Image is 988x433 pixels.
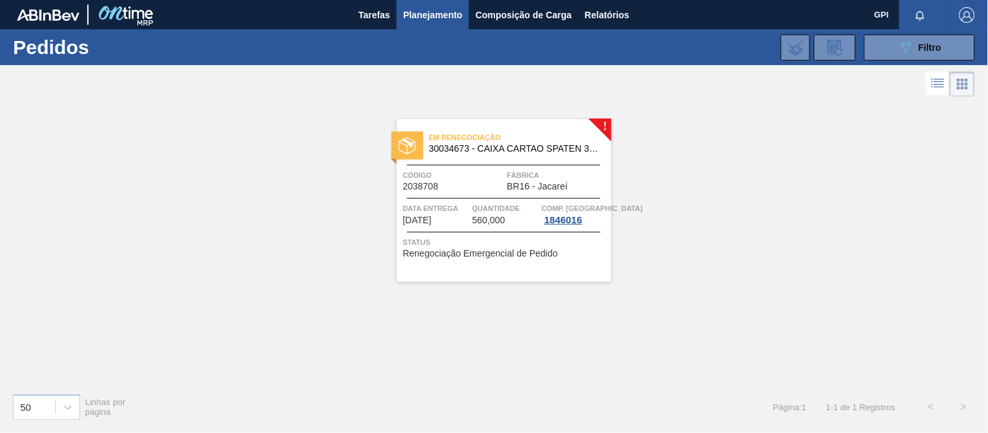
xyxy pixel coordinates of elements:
span: Composição de Carga [475,7,572,23]
span: Quantidade [472,202,539,215]
div: 1846016 [542,215,585,225]
div: Solicitação de Revisão de Pedidos [814,35,856,61]
span: Linhas por página [85,397,126,417]
span: Relatórios [585,7,629,23]
button: > [948,391,980,423]
button: < [915,391,948,423]
span: 28/10/2025 [403,216,432,225]
span: Planejamento [403,7,462,23]
a: !statusEm Renegociação30034673 - CAIXA CARTAO SPATEN 330 C6 NIV25Código2038708FábricaBR16 - Jacar... [377,119,612,282]
img: TNhmsLtSVTkK8tSr43FrP2fwEKptu5GPRR3wAAAABJRU5ErkJggg== [17,9,79,21]
div: Visão em Lista [926,72,950,96]
a: Comp. [GEOGRAPHIC_DATA]1846016 [542,202,608,225]
span: Renegociação Emergencial de Pedido [403,249,558,258]
span: Página : 1 [773,402,806,412]
span: Fábrica [507,169,608,182]
span: 560,000 [472,216,505,225]
div: Visão em Cards [950,72,975,96]
span: Tarefas [358,7,390,23]
span: Status [403,236,608,249]
img: status [399,137,416,154]
button: Filtro [864,35,975,61]
span: Comp. Carga [542,202,643,215]
div: 50 [20,402,31,413]
span: 2038708 [403,182,439,191]
span: 30034673 - CAIXA CARTAO SPATEN 330 C6 NIV25 [429,144,601,154]
button: Notificações [899,6,941,24]
span: Data Entrega [403,202,470,215]
span: BR16 - Jacareí [507,182,568,191]
span: Código [403,169,504,182]
span: 1 - 1 de 1 Registros [826,402,896,412]
span: Em Renegociação [429,131,612,144]
span: Filtro [919,42,942,53]
img: Logout [959,7,975,23]
h1: Pedidos [13,40,200,55]
div: Importar Negociações dos Pedidos [781,35,810,61]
